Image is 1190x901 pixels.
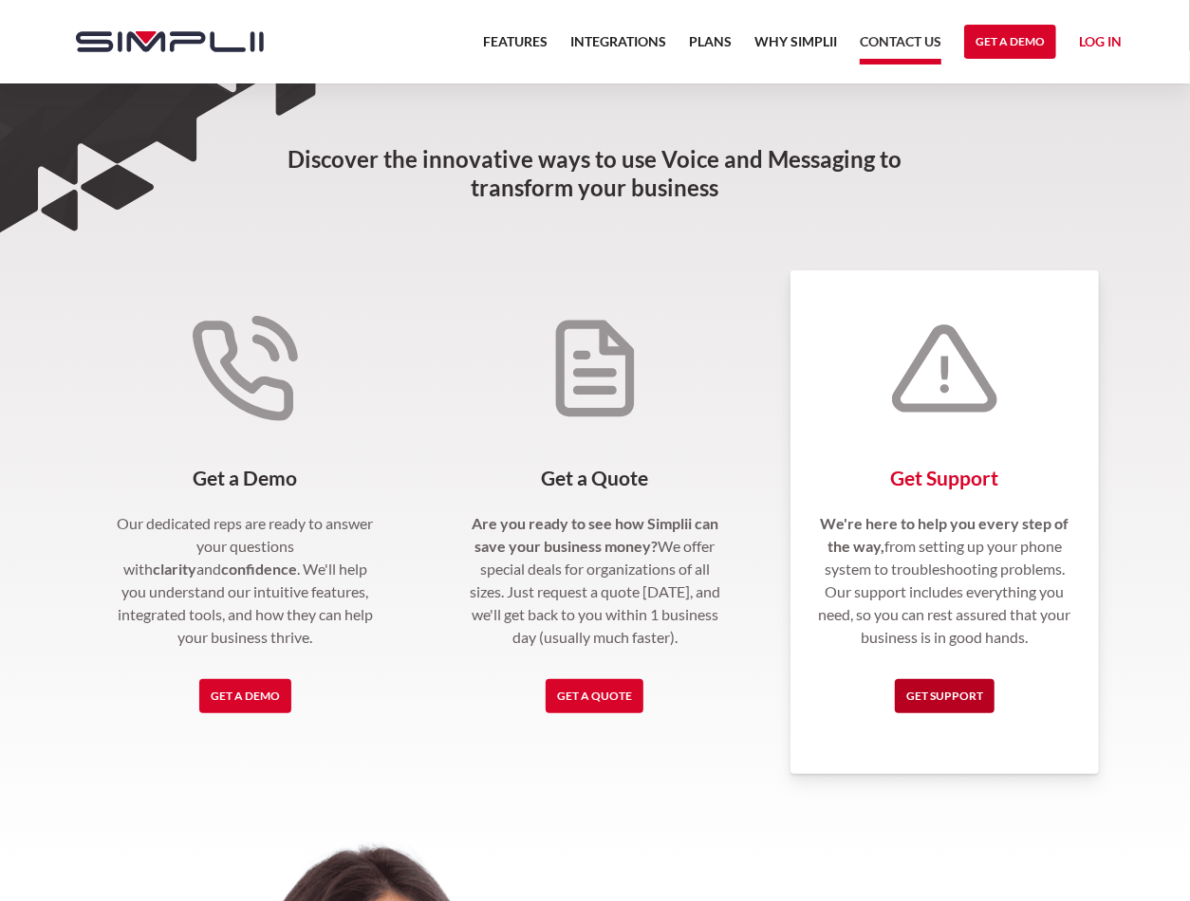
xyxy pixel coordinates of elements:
p: from setting up your phone system to troubleshooting problems. Our support includes everything yo... [813,512,1076,649]
a: Features [483,30,548,64]
p: Our dedicated reps are ready to answer your questions with and . We'll help you understand our in... [114,512,377,649]
strong: Are you ready to see how Simplii can save your business money? [472,514,718,555]
strong: Discover the innovative ways to use Voice and Messaging to transform your business [288,145,902,201]
a: Get a Quote [546,679,643,713]
h4: Get Support [813,467,1076,489]
strong: We're here to help you every step of the way, [821,514,1069,555]
img: Simplii [76,31,264,52]
a: Get a Demo [199,679,291,713]
a: Get Support [895,679,995,713]
strong: confidence [221,560,297,578]
h4: Get a Demo [114,467,377,489]
a: Integrations [570,30,666,64]
a: Plans [689,30,732,64]
a: Log in [1079,30,1122,59]
a: Why Simplii [754,30,837,64]
a: Get a Demo [964,25,1056,59]
p: We offer special deals for organizations of all sizes. Just request a quote [DATE], and we'll get... [464,512,727,649]
a: Contact US [860,30,941,64]
h4: Get a Quote [464,467,727,489]
strong: clarity [153,560,196,578]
